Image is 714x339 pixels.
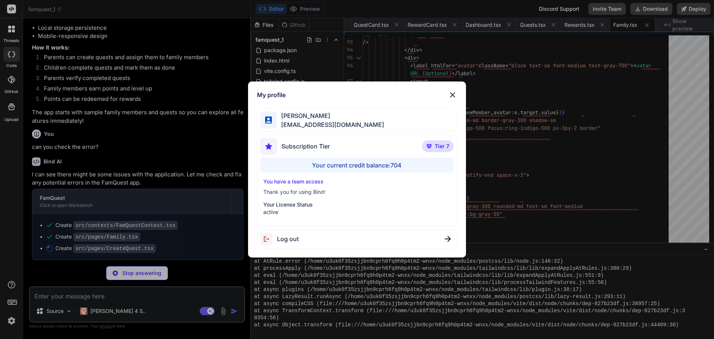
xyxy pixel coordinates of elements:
span: [EMAIL_ADDRESS][DOMAIN_NAME] [277,120,384,129]
img: premium [427,144,432,148]
p: Your License Status [263,201,451,208]
p: active [263,208,451,216]
span: Log out [277,234,299,243]
img: logout [260,233,277,245]
div: Your current credit balance: 704 [260,158,454,173]
h1: My profile [257,90,286,99]
img: close [445,236,451,242]
span: Subscription Tier [282,142,330,151]
img: profile [265,116,272,124]
span: Tier 7 [435,143,449,150]
span: [PERSON_NAME] [277,111,384,120]
p: You have a team access [263,178,451,185]
img: close [448,90,457,99]
p: Thank you for using Bind! [263,188,451,196]
img: subscription [260,138,277,155]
